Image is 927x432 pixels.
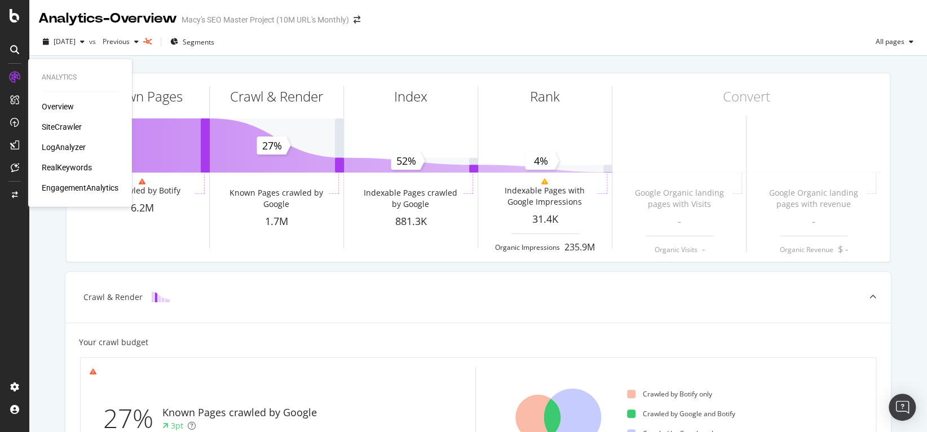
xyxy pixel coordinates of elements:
div: Known Pages [103,87,183,106]
div: 31.4K [478,212,612,227]
button: [DATE] [38,33,89,51]
a: LogAnalyzer [42,142,86,153]
a: EngagementAnalytics [42,182,118,193]
div: 3pt [171,420,183,431]
button: Segments [166,33,219,51]
div: Macy's SEO Master Project (10M URL's Monthly) [182,14,349,25]
button: All pages [871,33,918,51]
div: Analytics - Overview [38,9,177,28]
div: Crawled by Google and Botify [627,409,735,418]
span: All pages [871,37,904,46]
div: Analytics [42,73,118,82]
div: Indexable Pages with Google Impressions [494,185,595,208]
div: 1.7M [210,214,343,229]
div: Known Pages crawled by Google [226,187,326,210]
img: block-icon [152,292,170,302]
span: Previous [98,37,130,46]
div: Crawled by Botify only [627,389,712,399]
div: Crawl & Render [230,87,323,106]
div: Your crawl budget [79,337,148,348]
span: Segments [183,37,214,47]
div: 881.3K [344,214,478,229]
div: Crawl & Render [83,292,143,303]
span: 2025 Aug. 7th [54,37,76,46]
div: 235.9M [564,241,595,254]
div: Known Pages crawled by Google [162,405,317,420]
div: Index [394,87,427,106]
div: Pages crawled by Botify [91,185,180,196]
span: vs [89,37,98,46]
div: Rank [530,87,560,106]
div: 6.2M [76,201,209,215]
a: SiteCrawler [42,121,82,133]
div: Organic Impressions [495,243,560,252]
div: arrow-right-arrow-left [354,16,360,24]
button: Previous [98,33,143,51]
div: Open Intercom Messenger [889,394,916,421]
div: Indexable Pages crawled by Google [360,187,461,210]
a: RealKeywords [42,162,92,173]
a: Overview [42,101,74,112]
